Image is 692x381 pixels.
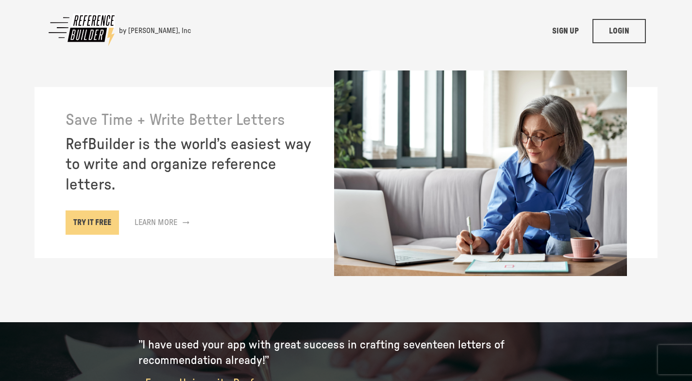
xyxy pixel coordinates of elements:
img: writing on paper [334,70,627,277]
p: ”I have used your app with great success in crafting seventeen letters of recommendation already!” [138,338,554,368]
div: by [PERSON_NAME], Inc [119,26,191,36]
a: TRY IT FREE [66,210,119,235]
h5: Save Time + Write Better Letters [66,110,315,131]
p: Learn More [135,217,177,228]
a: LOGIN [592,19,646,43]
a: SIGN UP [539,19,592,43]
a: Learn More [127,210,197,235]
img: Reference Builder Logo [46,12,119,48]
h5: RefBuilder is the world’s easiest way to write and organize reference letters. [66,135,315,195]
